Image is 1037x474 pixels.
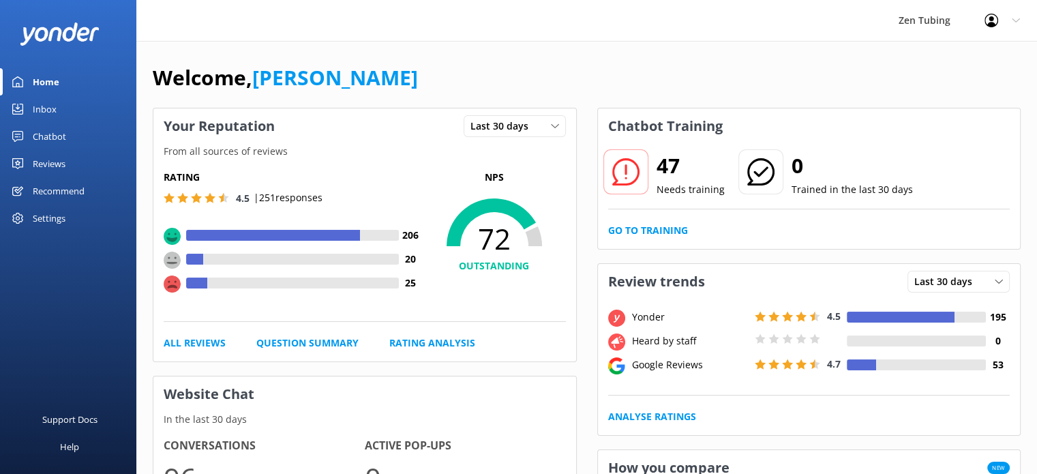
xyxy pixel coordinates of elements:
h2: 0 [792,149,913,182]
div: Chatbot [33,123,66,150]
h4: 53 [986,357,1010,372]
div: Home [33,68,59,95]
div: Reviews [33,150,65,177]
h4: 0 [986,334,1010,349]
span: Last 30 days [470,119,537,134]
span: 4.5 [827,310,841,323]
span: New [987,462,1010,474]
h1: Welcome, [153,61,418,94]
h4: 20 [399,252,423,267]
a: [PERSON_NAME] [252,63,418,91]
h3: Review trends [598,264,715,299]
h3: Chatbot Training [598,108,733,144]
p: | 251 responses [254,190,322,205]
h4: Conversations [164,437,365,455]
a: Question Summary [256,336,359,351]
a: Analyse Ratings [608,409,696,424]
span: 72 [423,222,566,256]
p: From all sources of reviews [153,144,576,159]
span: Last 30 days [914,274,980,289]
div: Support Docs [42,406,97,433]
div: Settings [33,205,65,232]
p: In the last 30 days [153,412,576,427]
a: Rating Analysis [389,336,475,351]
h5: Rating [164,170,423,185]
h4: OUTSTANDING [423,258,566,273]
p: Trained in the last 30 days [792,182,913,197]
h4: 206 [399,228,423,243]
div: Recommend [33,177,85,205]
h4: 195 [986,310,1010,325]
span: 4.5 [236,192,250,205]
span: 4.7 [827,357,841,370]
div: Google Reviews [629,357,751,372]
a: All Reviews [164,336,226,351]
h3: Your Reputation [153,108,285,144]
h4: Active Pop-ups [365,437,566,455]
h3: Website Chat [153,376,576,412]
h2: 47 [657,149,725,182]
div: Help [60,433,79,460]
div: Heard by staff [629,334,751,349]
h4: 25 [399,276,423,291]
p: Needs training [657,182,725,197]
img: yonder-white-logo.png [20,23,99,45]
a: Go to Training [608,223,688,238]
div: Yonder [629,310,751,325]
p: NPS [423,170,566,185]
div: Inbox [33,95,57,123]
